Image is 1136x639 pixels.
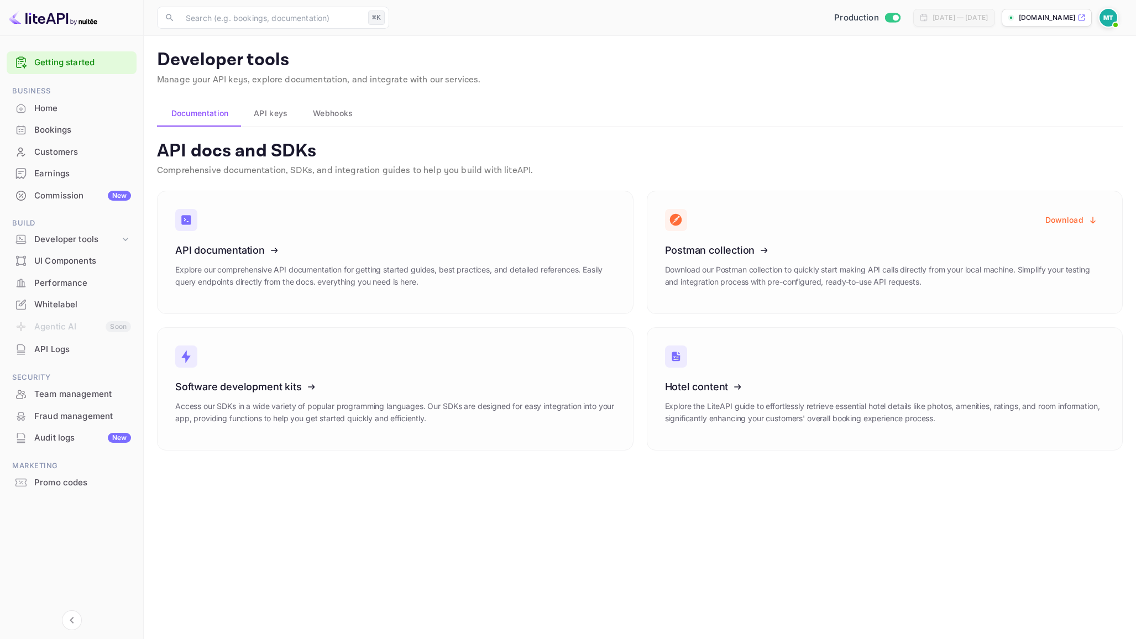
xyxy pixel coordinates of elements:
div: account-settings tabs [157,100,1123,127]
div: Promo codes [34,476,131,489]
a: Getting started [34,56,131,69]
div: Performance [34,277,131,290]
div: Commission [34,190,131,202]
div: Switch to Sandbox mode [830,12,904,24]
span: Production [834,12,879,24]
span: Documentation [171,107,229,120]
div: CommissionNew [7,185,137,207]
a: Promo codes [7,472,137,493]
span: Security [7,371,137,384]
a: Earnings [7,163,137,184]
p: Explore our comprehensive API documentation for getting started guides, best practices, and detai... [175,264,615,288]
p: Access our SDKs in a wide variety of popular programming languages. Our SDKs are designed for eas... [175,400,615,425]
div: Earnings [34,167,131,180]
div: Audit logs [34,432,131,444]
a: Performance [7,273,137,293]
div: Fraud management [7,406,137,427]
div: Promo codes [7,472,137,494]
div: Team management [34,388,131,401]
span: Marketing [7,460,137,472]
p: Developer tools [157,49,1123,71]
a: Hotel contentExplore the LiteAPI guide to effortlessly retrieve essential hotel details like phot... [647,327,1123,451]
a: Customers [7,142,137,162]
div: Team management [7,384,137,405]
p: [DOMAIN_NAME] [1019,13,1075,23]
div: Audit logsNew [7,427,137,449]
span: Business [7,85,137,97]
h3: Hotel content [665,381,1105,392]
p: Explore the LiteAPI guide to effortlessly retrieve essential hotel details like photos, amenities... [665,400,1105,425]
h3: Software development kits [175,381,615,392]
div: Getting started [7,51,137,74]
div: Customers [7,142,137,163]
a: API Logs [7,339,137,359]
a: API documentationExplore our comprehensive API documentation for getting started guides, best pra... [157,191,634,314]
span: Webhooks [313,107,353,120]
a: Software development kitsAccess our SDKs in a wide variety of popular programming languages. Our ... [157,327,634,451]
div: Performance [7,273,137,294]
div: New [108,191,131,201]
a: Bookings [7,119,137,140]
h3: API documentation [175,244,615,256]
div: [DATE] — [DATE] [933,13,988,23]
div: Fraud management [34,410,131,423]
a: Audit logsNew [7,427,137,448]
p: API docs and SDKs [157,140,1123,163]
p: Manage your API keys, explore documentation, and integrate with our services. [157,74,1123,87]
div: Developer tools [7,230,137,249]
div: Bookings [34,124,131,137]
div: UI Components [34,255,131,268]
div: UI Components [7,250,137,272]
input: Search (e.g. bookings, documentation) [179,7,364,29]
div: Earnings [7,163,137,185]
a: Whitelabel [7,294,137,315]
img: Marcin Teodoru [1100,9,1117,27]
a: Home [7,98,137,118]
div: Bookings [7,119,137,141]
h3: Postman collection [665,244,1105,256]
a: CommissionNew [7,185,137,206]
div: Home [34,102,131,115]
div: Developer tools [34,233,120,246]
div: Whitelabel [7,294,137,316]
button: Download [1039,209,1104,231]
div: Home [7,98,137,119]
a: UI Components [7,250,137,271]
span: API keys [254,107,287,120]
div: API Logs [7,339,137,360]
div: Customers [34,146,131,159]
img: LiteAPI logo [9,9,97,27]
a: Fraud management [7,406,137,426]
div: ⌘K [368,11,385,25]
span: Build [7,217,137,229]
p: Comprehensive documentation, SDKs, and integration guides to help you build with liteAPI. [157,164,1123,177]
div: Whitelabel [34,298,131,311]
p: Download our Postman collection to quickly start making API calls directly from your local machin... [665,264,1105,288]
div: New [108,433,131,443]
div: API Logs [34,343,131,356]
button: Collapse navigation [62,610,82,630]
a: Team management [7,384,137,404]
